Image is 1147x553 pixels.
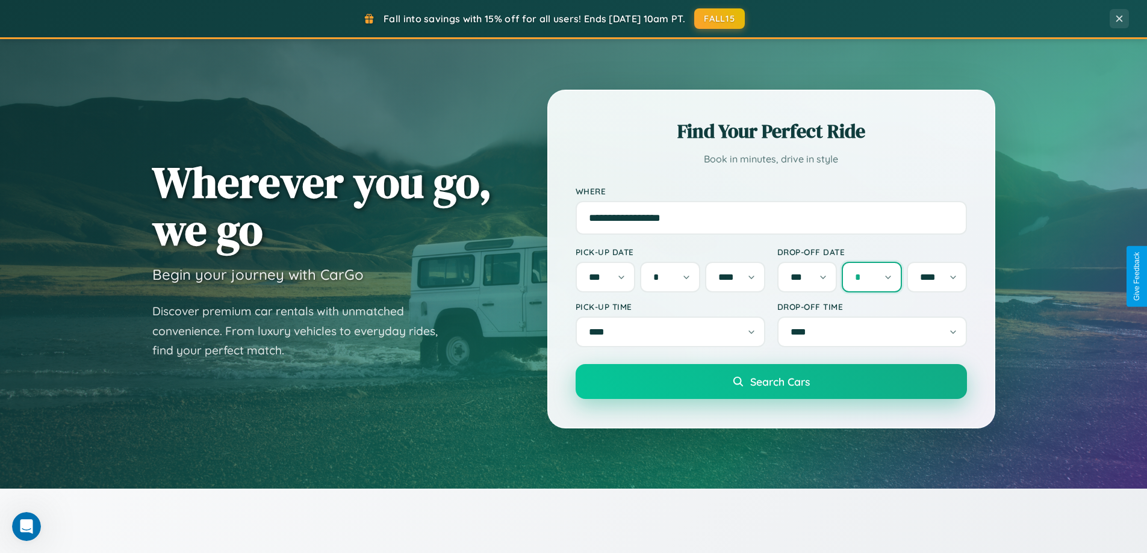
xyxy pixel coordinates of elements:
button: FALL15 [694,8,745,29]
p: Book in minutes, drive in style [576,150,967,168]
iframe: Intercom live chat [12,512,41,541]
label: Drop-off Date [777,247,967,257]
h1: Wherever you go, we go [152,158,492,253]
label: Pick-up Date [576,247,765,257]
div: Give Feedback [1133,252,1141,301]
button: Search Cars [576,364,967,399]
h3: Begin your journey with CarGo [152,265,364,283]
h2: Find Your Perfect Ride [576,118,967,144]
span: Fall into savings with 15% off for all users! Ends [DATE] 10am PT. [384,13,685,25]
span: Search Cars [750,375,810,388]
label: Drop-off Time [777,301,967,312]
p: Discover premium car rentals with unmatched convenience. From luxury vehicles to everyday rides, ... [152,301,453,360]
label: Where [576,186,967,196]
label: Pick-up Time [576,301,765,312]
